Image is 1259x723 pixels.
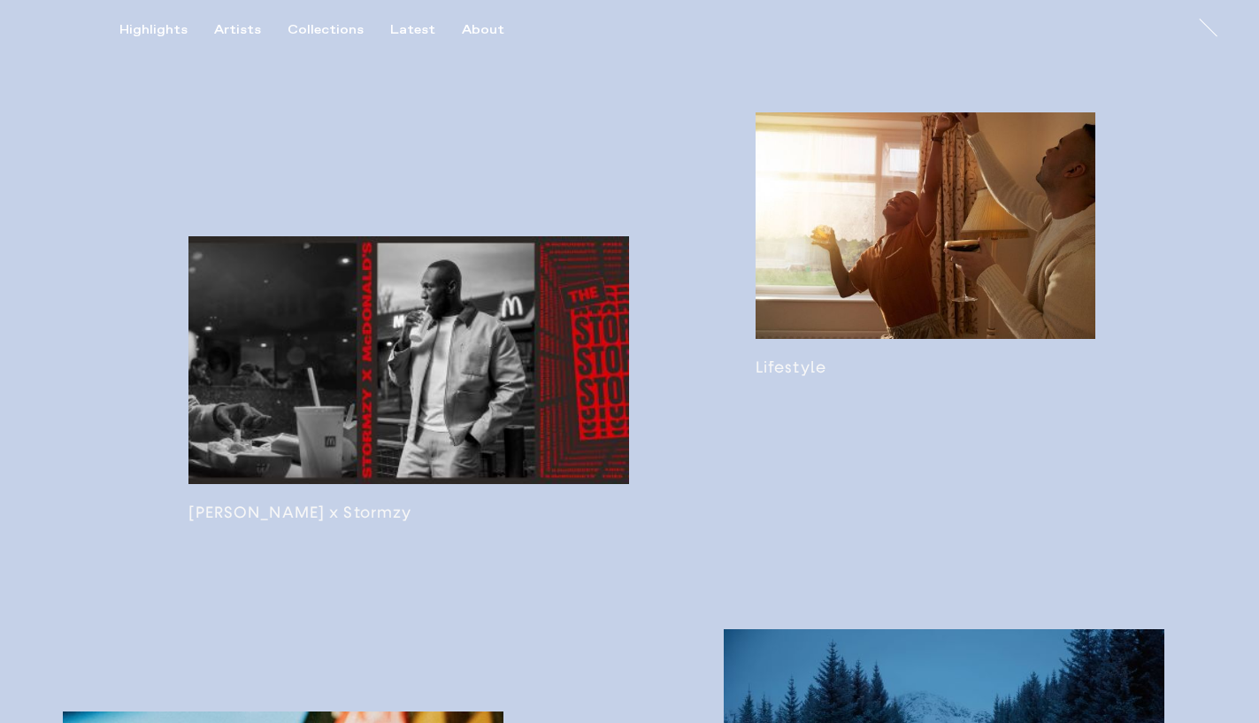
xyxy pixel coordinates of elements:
[390,22,462,38] button: Latest
[288,22,390,38] button: Collections
[462,22,504,38] div: About
[288,22,364,38] div: Collections
[119,22,188,38] div: Highlights
[462,22,531,38] button: About
[390,22,435,38] div: Latest
[119,22,214,38] button: Highlights
[214,22,288,38] button: Artists
[214,22,261,38] div: Artists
